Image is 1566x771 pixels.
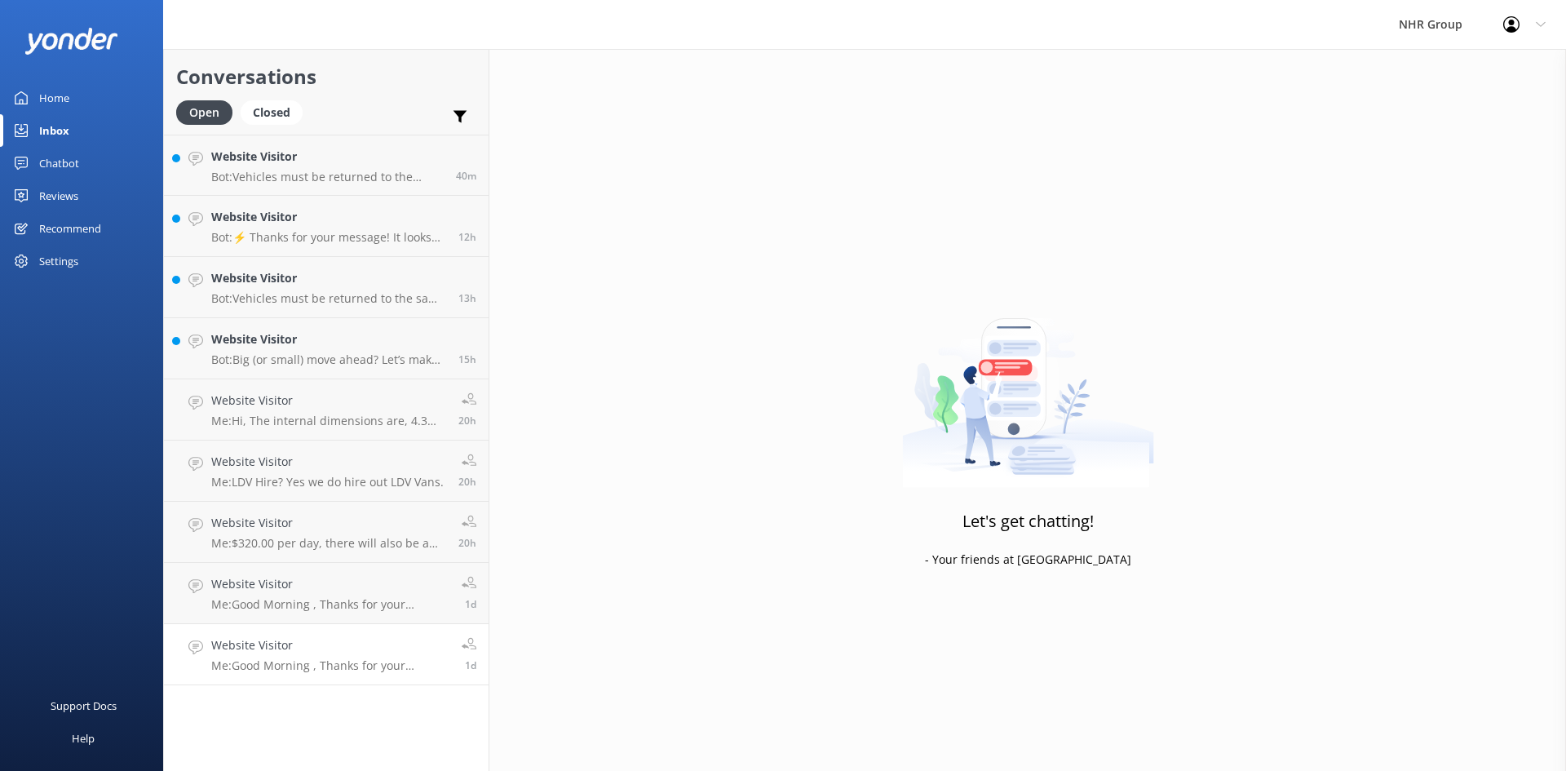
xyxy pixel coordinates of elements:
[458,352,476,366] span: Sep 11 2025 05:22pm (UTC +12:00) Pacific/Auckland
[458,414,476,428] span: Sep 11 2025 12:20pm (UTC +12:00) Pacific/Auckland
[164,379,489,441] a: Website VisitorMe:Hi, The internal dimensions are, 4.3m Long, 2.0m Wide & 2.4m High. Kind Regards...
[39,114,69,147] div: Inbox
[176,61,476,92] h2: Conversations
[925,551,1131,569] p: - Your friends at [GEOGRAPHIC_DATA]
[211,269,446,287] h4: Website Visitor
[164,318,489,379] a: Website VisitorBot:Big (or small) move ahead? Let’s make sure you’ve got the right wheels. Take o...
[211,536,446,551] p: Me: $320.00 per day, there will also be a $500.00 Bond which will be refunded upon return conside...
[164,196,489,257] a: Website VisitorBot:⚡ Thanks for your message! It looks like this one might be best handled by our...
[176,100,232,125] div: Open
[211,514,446,532] h4: Website Visitor
[164,257,489,318] a: Website VisitorBot:Vehicles must be returned to the same location they were picked up from. We ty...
[211,636,449,654] h4: Website Visitor
[211,414,446,428] p: Me: Hi, The internal dimensions are, 4.3m Long, 2.0m Wide & 2.4m High. Kind Regards, NHR Group.
[211,330,446,348] h4: Website Visitor
[458,230,476,244] span: Sep 11 2025 08:19pm (UTC +12:00) Pacific/Auckland
[164,441,489,502] a: Website VisitorMe:LDV Hire? Yes we do hire out LDV Vans.20h
[962,508,1094,534] h3: Let's get chatting!
[241,103,311,121] a: Closed
[465,658,476,672] span: Sep 11 2025 07:32am (UTC +12:00) Pacific/Auckland
[465,597,476,611] span: Sep 11 2025 07:34am (UTC +12:00) Pacific/Auckland
[164,624,489,685] a: Website VisitorMe:Good Morning , Thanks for your message, would you mind telling what sorts of ve...
[211,392,446,410] h4: Website Visitor
[211,230,446,245] p: Bot: ⚡ Thanks for your message! It looks like this one might be best handled by our team directly...
[164,135,489,196] a: Website VisitorBot:Vehicles must be returned to the same location they were picked up from. We ty...
[241,100,303,125] div: Closed
[211,475,444,490] p: Me: LDV Hire? Yes we do hire out LDV Vans.
[211,352,446,367] p: Bot: Big (or small) move ahead? Let’s make sure you’ve got the right wheels. Take our quick quiz ...
[164,502,489,563] a: Website VisitorMe:$320.00 per day, there will also be a $500.00 Bond which will be refunded upon ...
[39,245,78,277] div: Settings
[211,170,444,184] p: Bot: Vehicles must be returned to the same location they were picked up from. We typically don’t ...
[211,575,449,593] h4: Website Visitor
[211,208,446,226] h4: Website Visitor
[39,147,79,179] div: Chatbot
[176,103,241,121] a: Open
[458,536,476,550] span: Sep 11 2025 12:10pm (UTC +12:00) Pacific/Auckland
[211,291,446,306] p: Bot: Vehicles must be returned to the same location they were picked up from. We typically don’t ...
[24,28,118,55] img: yonder-white-logo.png
[456,169,476,183] span: Sep 12 2025 08:21am (UTC +12:00) Pacific/Auckland
[39,179,78,212] div: Reviews
[39,82,69,114] div: Home
[39,212,101,245] div: Recommend
[211,658,449,673] p: Me: Good Morning , Thanks for your message, would you mind telling what sorts of vehicle are you ...
[72,722,95,755] div: Help
[902,284,1154,488] img: artwork of a man stealing a conversation from at giant smartphone
[458,291,476,305] span: Sep 11 2025 07:36pm (UTC +12:00) Pacific/Auckland
[211,148,444,166] h4: Website Visitor
[164,563,489,624] a: Website VisitorMe:Good Morning , Thanks for your message, would you mind telling what sorts of ve...
[458,475,476,489] span: Sep 11 2025 12:11pm (UTC +12:00) Pacific/Auckland
[51,689,117,722] div: Support Docs
[211,597,449,612] p: Me: Good Morning , Thanks for your message, would you mind telling what sorts of vehicle are you ...
[211,453,444,471] h4: Website Visitor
